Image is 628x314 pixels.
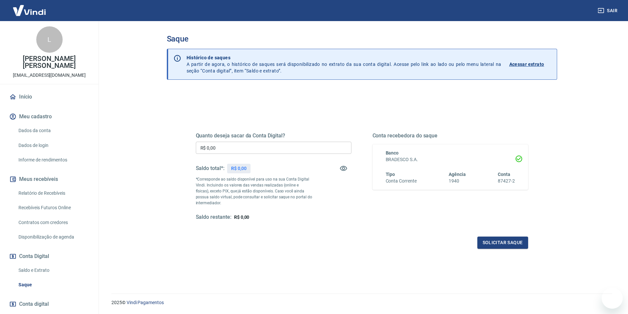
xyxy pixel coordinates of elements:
[16,264,91,277] a: Saldo e Extrato
[167,34,557,43] h3: Saque
[16,230,91,244] a: Disponibilização de agenda
[386,150,399,156] span: Banco
[16,153,91,167] a: Informe de rendimentos
[196,214,231,221] h5: Saldo restante:
[16,139,91,152] a: Dados de login
[16,124,91,137] a: Dados da conta
[386,178,417,185] h6: Conta Corrente
[16,278,91,292] a: Saque
[8,249,91,264] button: Conta Digital
[36,26,63,53] div: L
[8,90,91,104] a: Início
[187,54,501,61] p: Histórico de saques
[596,5,620,17] button: Sair
[8,0,51,20] img: Vindi
[477,237,528,249] button: Solicitar saque
[498,172,510,177] span: Conta
[187,54,501,74] p: A partir de agora, o histórico de saques será disponibilizado no extrato da sua conta digital. Ac...
[234,214,250,220] span: R$ 0,00
[602,288,623,309] iframe: Botão para abrir a janela de mensagens
[196,132,351,139] h5: Quanto deseja sacar da Conta Digital?
[16,201,91,214] a: Recebíveis Futuros Online
[13,72,86,79] p: [EMAIL_ADDRESS][DOMAIN_NAME]
[16,186,91,200] a: Relatório de Recebíveis
[196,176,313,206] p: *Corresponde ao saldo disponível para uso na sua Conta Digital Vindi. Incluindo os valores das ve...
[8,109,91,124] button: Meu cadastro
[386,156,515,163] h6: BRADESCO S.A.
[373,132,528,139] h5: Conta recebedora do saque
[386,172,395,177] span: Tipo
[449,172,466,177] span: Agência
[498,178,515,185] h6: 87427-2
[196,165,224,172] h5: Saldo total*:
[127,300,164,305] a: Vindi Pagamentos
[19,300,49,309] span: Conta digital
[111,299,612,306] p: 2025 ©
[8,297,91,311] a: Conta digital
[231,165,247,172] p: R$ 0,00
[16,216,91,229] a: Contratos com credores
[8,172,91,186] button: Meus recebíveis
[509,61,544,68] p: Acessar extrato
[5,55,93,69] p: [PERSON_NAME] [PERSON_NAME]
[509,54,552,74] a: Acessar extrato
[449,178,466,185] h6: 1940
